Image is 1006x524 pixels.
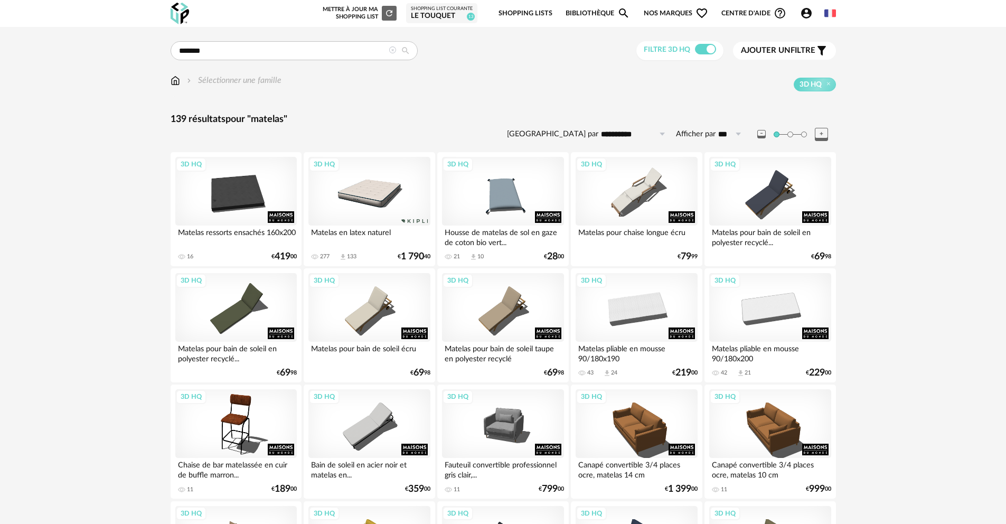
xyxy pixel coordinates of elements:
[576,274,607,287] div: 3D HQ
[405,485,430,493] div: € 00
[442,458,563,479] div: Fauteuil convertible professionnel gris clair,...
[175,226,297,247] div: Matelas ressorts ensachés 160x200
[644,46,690,53] span: Filtre 3D HQ
[704,152,835,266] a: 3D HQ Matelas pour bain de soleil en polyester recyclé... €6998
[271,485,297,493] div: € 00
[398,253,430,260] div: € 40
[443,157,473,171] div: 3D HQ
[704,268,835,382] a: 3D HQ Matelas pliable en mousse 90/180x200 42 Download icon 21 €22900
[185,74,281,87] div: Sélectionner une famille
[309,157,340,171] div: 3D HQ
[411,12,473,21] div: Le Touquet
[710,507,740,520] div: 3D HQ
[176,507,206,520] div: 3D HQ
[576,458,697,479] div: Canapé convertible 3/4 places ocre, matelas 14 cm
[187,253,193,260] div: 16
[611,369,617,377] div: 24
[806,485,831,493] div: € 00
[437,385,568,499] a: 3D HQ Fauteuil convertible professionnel gris clair,... 11 €79900
[443,274,473,287] div: 3D HQ
[603,369,611,377] span: Download icon
[542,485,558,493] span: 799
[321,6,397,21] div: Mettre à jour ma Shopping List
[277,369,297,377] div: € 98
[544,253,564,260] div: € 00
[665,485,698,493] div: € 00
[309,507,340,520] div: 3D HQ
[587,369,594,377] div: 43
[710,390,740,404] div: 3D HQ
[384,10,394,16] span: Refresh icon
[824,7,836,19] img: fr
[800,7,817,20] span: Account Circle icon
[710,157,740,171] div: 3D HQ
[733,42,836,60] button: Ajouter unfiltre Filter icon
[709,226,831,247] div: Matelas pour bain de soleil en polyester recyclé...
[309,274,340,287] div: 3D HQ
[709,342,831,363] div: Matelas pliable en mousse 90/180x200
[304,268,435,382] a: 3D HQ Matelas pour bain de soleil écru €6998
[176,390,206,404] div: 3D HQ
[442,226,563,247] div: Housse de matelas de sol en gaze de coton bio vert...
[710,274,740,287] div: 3D HQ
[507,129,598,139] label: [GEOGRAPHIC_DATA] par
[681,253,691,260] span: 79
[800,7,813,20] span: Account Circle icon
[443,390,473,404] div: 3D HQ
[308,458,430,479] div: Bain de soleil en acier noir et matelas en...
[676,129,716,139] label: Afficher par
[275,485,290,493] span: 189
[176,157,206,171] div: 3D HQ
[304,385,435,499] a: 3D HQ Bain de soleil en acier noir et matelas en... €35900
[442,342,563,363] div: Matelas pour bain de soleil taupe en polyester recyclé
[774,7,786,20] span: Help Circle Outline icon
[413,369,424,377] span: 69
[741,45,815,56] span: filtre
[668,485,691,493] span: 1 399
[401,253,424,260] span: 1 790
[175,458,297,479] div: Chaise de bar matelassée en cuir de buffle marron...
[644,1,708,26] span: Nos marques
[437,152,568,266] a: 3D HQ Housse de matelas de sol en gaze de coton bio vert... 21 Download icon 10 €2800
[271,253,297,260] div: € 00
[171,3,189,24] img: OXP
[576,226,697,247] div: Matelas pour chaise longue écru
[304,152,435,266] a: 3D HQ Matelas en latex naturel 277 Download icon 133 €1 79040
[704,385,835,499] a: 3D HQ Canapé convertible 3/4 places ocre, matelas 10 cm 11 €99900
[437,268,568,382] a: 3D HQ Matelas pour bain de soleil taupe en polyester recyclé €6998
[443,507,473,520] div: 3D HQ
[347,253,356,260] div: 133
[185,74,193,87] img: svg+xml;base64,PHN2ZyB3aWR0aD0iMTYiIGhlaWdodD0iMTYiIHZpZXdCb3g9IjAgMCAxNiAxNiIgZmlsbD0ibm9uZSIgeG...
[469,253,477,261] span: Download icon
[547,253,558,260] span: 28
[721,486,727,493] div: 11
[737,369,745,377] span: Download icon
[806,369,831,377] div: € 00
[280,369,290,377] span: 69
[571,385,702,499] a: 3D HQ Canapé convertible 3/4 places ocre, matelas 14 cm €1 39900
[709,458,831,479] div: Canapé convertible 3/4 places ocre, matelas 10 cm
[171,114,836,126] div: 139 résultats
[571,268,702,382] a: 3D HQ Matelas pliable en mousse 90/180x190 43 Download icon 24 €21900
[175,342,297,363] div: Matelas pour bain de soleil en polyester recyclé...
[454,253,460,260] div: 21
[576,157,607,171] div: 3D HQ
[171,268,302,382] a: 3D HQ Matelas pour bain de soleil en polyester recyclé... €6998
[225,115,287,124] span: pour "matelas"
[566,1,630,26] a: BibliothèqueMagnify icon
[617,7,630,20] span: Magnify icon
[171,385,302,499] a: 3D HQ Chaise de bar matelassée en cuir de buffle marron... 11 €18900
[539,485,564,493] div: € 00
[408,485,424,493] span: 359
[672,369,698,377] div: € 00
[695,7,708,20] span: Heart Outline icon
[576,390,607,404] div: 3D HQ
[721,7,786,20] span: Centre d'aideHelp Circle Outline icon
[544,369,564,377] div: € 98
[576,507,607,520] div: 3D HQ
[171,74,180,87] img: svg+xml;base64,PHN2ZyB3aWR0aD0iMTYiIGhlaWdodD0iMTciIHZpZXdCb3g9IjAgMCAxNiAxNyIgZmlsbD0ibm9uZSIgeG...
[308,342,430,363] div: Matelas pour bain de soleil écru
[547,369,558,377] span: 69
[809,369,825,377] span: 229
[815,44,828,57] span: Filter icon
